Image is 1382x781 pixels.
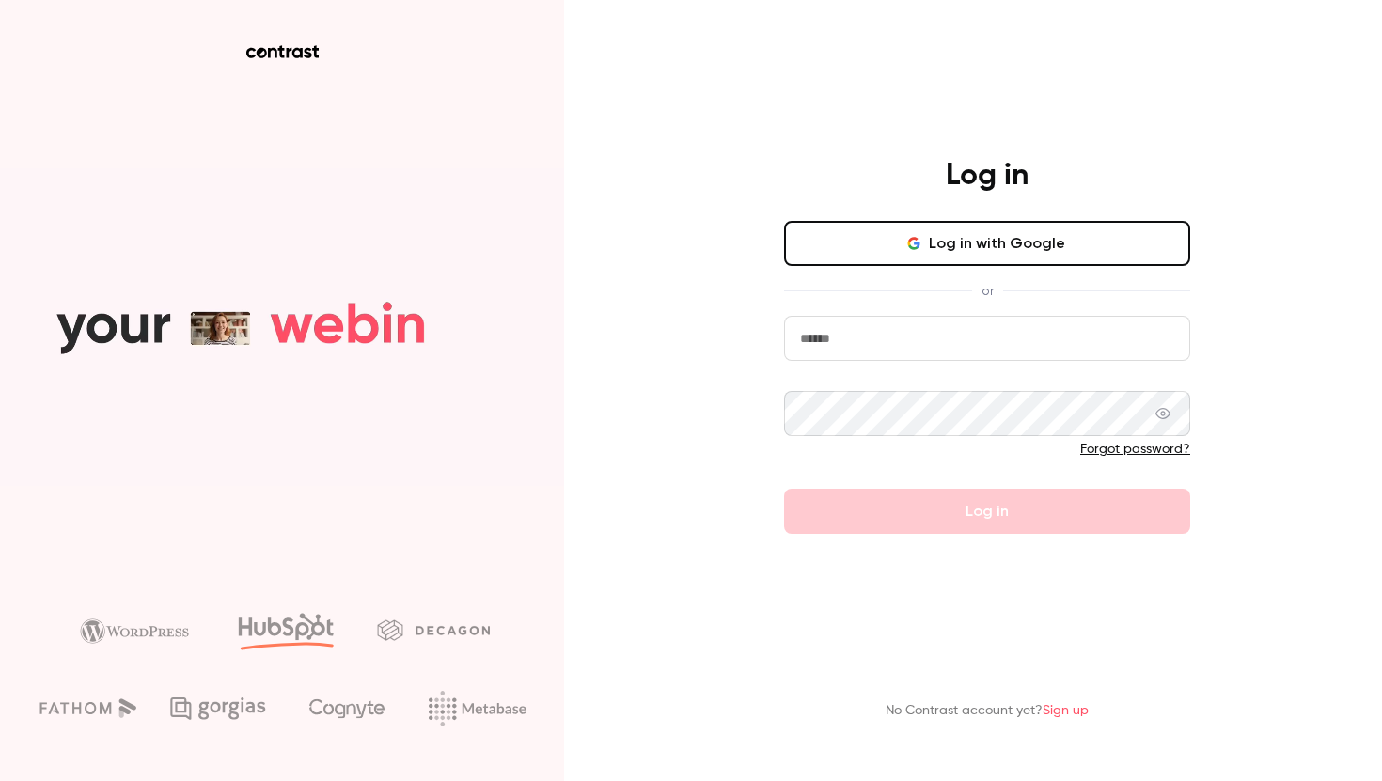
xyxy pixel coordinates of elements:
[1080,443,1190,456] a: Forgot password?
[1043,704,1089,717] a: Sign up
[886,701,1089,721] p: No Contrast account yet?
[946,157,1029,195] h4: Log in
[784,221,1190,266] button: Log in with Google
[972,281,1003,301] span: or
[377,619,490,640] img: decagon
